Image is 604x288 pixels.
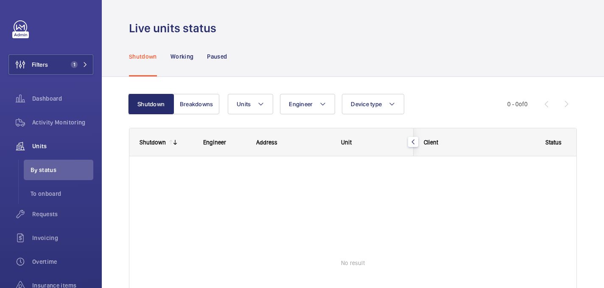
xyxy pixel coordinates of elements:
[140,139,166,146] div: Shutdown
[173,94,219,114] button: Breakdowns
[32,210,93,218] span: Requests
[545,139,562,146] span: Status
[171,52,193,61] p: Working
[32,234,93,242] span: Invoicing
[280,94,335,114] button: Engineer
[32,142,93,150] span: Units
[32,257,93,266] span: Overtime
[32,60,48,69] span: Filters
[342,94,404,114] button: Device type
[237,101,251,107] span: Units
[129,20,221,36] h1: Live units status
[228,94,273,114] button: Units
[32,94,93,103] span: Dashboard
[519,101,524,107] span: of
[507,101,528,107] span: 0 - 0 0
[128,94,174,114] button: Shutdown
[341,139,403,146] div: Unit
[424,139,438,146] span: Client
[71,61,78,68] span: 1
[32,118,93,127] span: Activity Monitoring
[8,54,93,75] button: Filters1
[31,189,93,198] span: To onboard
[289,101,313,107] span: Engineer
[31,166,93,174] span: By status
[256,139,277,146] span: Address
[203,139,226,146] span: Engineer
[129,52,157,61] p: Shutdown
[351,101,382,107] span: Device type
[207,52,227,61] p: Paused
